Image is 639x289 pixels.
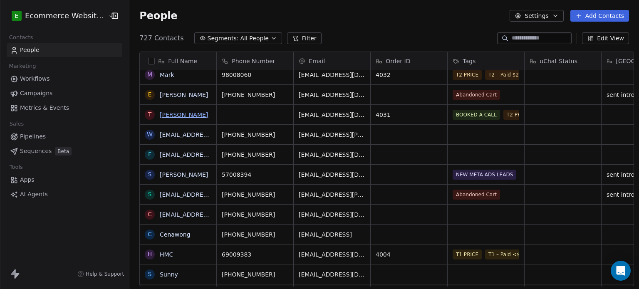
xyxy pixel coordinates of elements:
[7,173,122,187] a: Apps
[222,131,275,139] span: [PHONE_NUMBER]
[140,70,217,287] div: grid
[453,249,482,259] span: T1 PRICE
[299,250,365,259] span: [EMAIL_ADDRESS][DOMAIN_NAME]
[525,52,601,70] div: uChat Status
[148,150,151,159] div: f
[294,52,370,70] div: Email
[160,251,173,258] a: HMC
[299,91,365,99] span: [EMAIL_ADDRESS][DOMAIN_NAME]
[232,57,275,65] span: Phone Number
[453,190,500,200] span: Abandoned Cart
[7,144,122,158] a: SequencesBeta
[299,190,365,199] span: [EMAIL_ADDRESS][PERSON_NAME][DOMAIN_NAME]
[7,130,122,143] a: Pipelines
[160,271,178,278] a: Sunny
[160,171,208,178] a: [PERSON_NAME]
[20,132,46,141] span: Pipelines
[222,170,251,179] span: 57008394
[160,211,262,218] a: [EMAIL_ADDRESS][DOMAIN_NAME]
[299,131,365,139] span: [EMAIL_ADDRESS][PERSON_NAME][DOMAIN_NAME]
[20,89,52,98] span: Campaigns
[485,70,544,80] span: T2 – Paid $200–$999
[222,250,251,259] span: 69009383
[6,161,26,173] span: Tools
[208,34,239,43] span: Segments:
[20,175,35,184] span: Apps
[485,249,532,259] span: T1 – Paid <$199
[299,170,365,179] span: [EMAIL_ADDRESS][DOMAIN_NAME]
[7,188,122,201] a: AI Agents
[160,111,208,118] a: [PERSON_NAME]
[448,52,524,70] div: Tags
[147,130,153,139] div: w
[371,52,447,70] div: Order ID
[6,118,27,130] span: Sales
[5,60,40,72] span: Marketing
[148,210,152,219] div: c
[540,57,577,65] span: uChat Status
[503,110,532,120] span: T2 PRICE
[148,270,152,279] div: S
[7,86,122,100] a: Campaigns
[7,72,122,86] a: Workflows
[222,230,275,239] span: [PHONE_NUMBER]
[148,90,152,99] div: E
[160,91,208,98] a: [PERSON_NAME]
[299,230,352,239] span: [EMAIL_ADDRESS]
[25,10,106,21] span: Ecommerce Website Builder
[20,104,69,112] span: Metrics & Events
[453,170,516,180] span: NEW META ADS LEADS
[376,250,391,259] span: 4004
[20,190,48,199] span: AI Agents
[160,231,191,238] a: Cenawong
[376,111,391,119] span: 4031
[463,57,476,65] span: Tags
[140,52,216,70] div: Full Name
[147,70,152,79] div: M
[160,191,310,198] a: [EMAIL_ADDRESS][PERSON_NAME][DOMAIN_NAME]
[611,261,631,281] div: Open Intercom Messenger
[582,32,629,44] button: Edit View
[160,151,262,158] a: [EMAIL_ADDRESS][DOMAIN_NAME]
[20,147,52,156] span: Sequences
[148,190,152,199] div: s
[510,10,563,22] button: Settings
[453,110,500,120] span: BOOKED A CALL
[217,52,293,70] div: Phone Number
[299,71,365,79] span: [EMAIL_ADDRESS][DOMAIN_NAME]
[10,9,102,23] button: EEcommerce Website Builder
[570,10,629,22] button: Add Contacts
[453,90,500,100] span: Abandoned Cart
[160,131,310,138] a: [EMAIL_ADDRESS][PERSON_NAME][DOMAIN_NAME]
[222,210,275,219] span: [PHONE_NUMBER]
[376,71,391,79] span: 4032
[77,271,124,277] a: Help & Support
[222,91,275,99] span: [PHONE_NUMBER]
[20,74,50,83] span: Workflows
[148,230,152,239] div: C
[299,151,365,159] span: [EMAIL_ADDRESS][DOMAIN_NAME]
[222,190,275,199] span: [PHONE_NUMBER]
[299,210,365,219] span: [EMAIL_ADDRESS][DOMAIN_NAME]
[55,147,72,156] span: Beta
[148,170,152,179] div: S
[222,151,275,159] span: [PHONE_NUMBER]
[20,46,40,54] span: People
[139,10,177,22] span: People
[299,270,365,279] span: [EMAIL_ADDRESS][DOMAIN_NAME]
[287,32,322,44] button: Filter
[386,57,410,65] span: Order ID
[168,57,197,65] span: Full Name
[453,70,482,80] span: T2 PRICE
[7,101,122,115] a: Metrics & Events
[299,111,365,119] span: [EMAIL_ADDRESS][DOMAIN_NAME]
[139,33,183,43] span: 727 Contacts
[222,71,251,79] span: 98008060
[15,12,19,20] span: E
[160,72,174,78] a: Mark
[309,57,325,65] span: Email
[7,43,122,57] a: People
[148,250,152,259] div: H
[148,110,152,119] div: T
[86,271,124,277] span: Help & Support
